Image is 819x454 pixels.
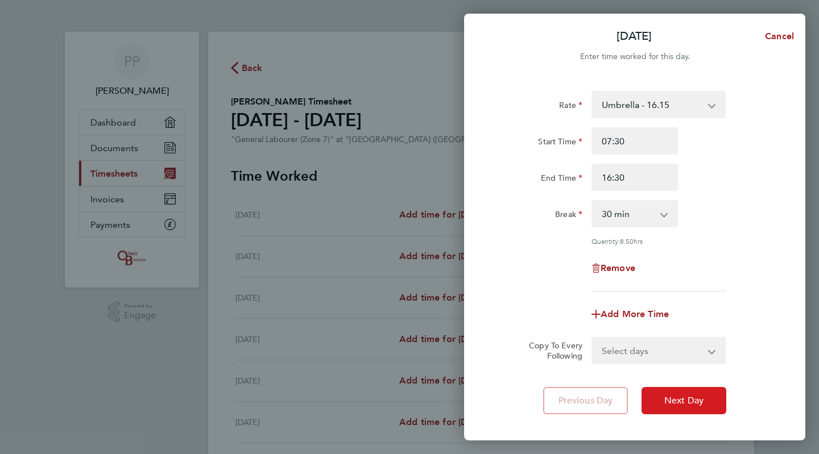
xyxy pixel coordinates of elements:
label: End Time [541,173,582,186]
p: [DATE] [617,28,652,44]
span: Next Day [664,395,704,406]
label: Copy To Every Following [520,340,582,361]
button: Cancel [747,25,805,48]
button: Remove [591,264,635,273]
button: Add More Time [591,310,669,319]
button: Next Day [642,387,726,414]
div: Quantity: hrs [591,236,726,245]
span: 8.50 [620,236,634,245]
span: Add More Time [601,309,669,319]
label: Rate [559,100,582,114]
span: Cancel [762,31,794,41]
div: Enter time worked for this day. [464,50,805,64]
label: Start Time [538,136,582,150]
label: Break [555,209,582,223]
span: Remove [601,263,635,273]
input: E.g. 18:00 [591,164,678,191]
input: E.g. 08:00 [591,127,678,155]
